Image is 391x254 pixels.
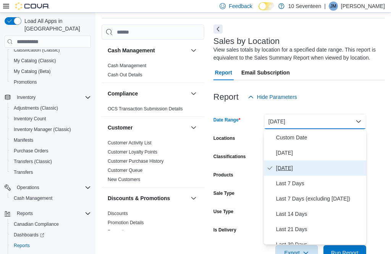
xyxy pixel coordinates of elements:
[14,148,48,154] span: Purchase Orders
[108,194,187,202] button: Discounts & Promotions
[14,195,52,201] span: Cash Management
[189,89,198,98] button: Compliance
[14,183,42,192] button: Operations
[8,193,94,204] button: Cash Management
[241,65,290,80] span: Email Subscription
[276,194,363,203] span: Last 7 Days (excluding [DATE])
[11,136,91,145] span: Manifests
[11,125,91,134] span: Inventory Manager (Classic)
[14,58,56,64] span: My Catalog (Classic)
[8,103,94,113] button: Adjustments (Classic)
[213,172,233,178] label: Products
[14,116,46,122] span: Inventory Count
[8,146,94,156] button: Purchase Orders
[11,146,91,155] span: Purchase Orders
[329,2,338,11] div: Jeremy Mead
[11,194,55,203] a: Cash Management
[189,46,198,55] button: Cash Management
[330,2,336,11] span: JM
[11,104,61,113] a: Adjustments (Classic)
[11,241,33,250] a: Reports
[108,63,146,68] a: Cash Management
[102,138,204,187] div: Customer
[108,106,183,112] a: OCS Transaction Submission Details
[14,126,71,133] span: Inventory Manager (Classic)
[102,104,204,116] div: Compliance
[288,2,321,11] p: 10 Seventeen
[14,221,59,227] span: Canadian Compliance
[11,157,55,166] a: Transfers (Classic)
[11,56,59,65] a: My Catalog (Classic)
[245,89,300,105] button: Hide Parameters
[213,209,233,215] label: Use Type
[14,68,51,74] span: My Catalog (Beta)
[14,137,33,143] span: Manifests
[213,92,239,102] h3: Report
[276,148,363,157] span: [DATE]
[8,55,94,66] button: My Catalog (Classic)
[14,209,36,218] button: Reports
[8,230,94,240] a: Dashboards
[14,232,44,238] span: Dashboards
[11,157,91,166] span: Transfers (Classic)
[108,220,144,225] a: Promotion Details
[8,240,94,251] button: Reports
[108,90,138,97] h3: Compliance
[21,17,91,32] span: Load All Apps in [GEOGRAPHIC_DATA]
[108,211,128,216] a: Discounts
[108,149,157,155] a: Customer Loyalty Points
[264,130,366,244] div: Select listbox
[14,183,91,192] span: Operations
[11,230,91,239] span: Dashboards
[11,114,91,123] span: Inventory Count
[11,220,91,229] span: Canadian Compliance
[11,45,63,55] a: Classification (Classic)
[17,210,33,217] span: Reports
[213,46,381,62] div: View sales totals by location for a specified date range. This report is equivalent to the Sales ...
[11,194,91,203] span: Cash Management
[11,168,36,177] a: Transfers
[108,229,131,235] a: Promotions
[108,47,155,54] h3: Cash Management
[8,135,94,146] button: Manifests
[11,78,40,87] a: Promotions
[108,72,142,78] a: Cash Out Details
[14,209,91,218] span: Reports
[11,136,36,145] a: Manifests
[14,47,60,53] span: Classification (Classic)
[108,90,187,97] button: Compliance
[108,124,187,131] button: Customer
[8,219,94,230] button: Canadian Compliance
[17,94,36,100] span: Inventory
[11,125,74,134] a: Inventory Manager (Classic)
[213,227,236,233] label: Is Delivery
[102,209,204,239] div: Discounts & Promotions
[276,179,363,188] span: Last 7 Days
[11,146,52,155] a: Purchase Orders
[264,114,366,129] button: [DATE]
[14,93,91,102] span: Inventory
[2,208,94,219] button: Reports
[11,168,91,177] span: Transfers
[276,163,363,173] span: [DATE]
[213,37,280,46] h3: Sales by Location
[108,47,187,54] button: Cash Management
[189,194,198,203] button: Discounts & Promotions
[189,123,198,132] button: Customer
[14,79,37,85] span: Promotions
[8,45,94,55] button: Classification (Classic)
[229,2,252,10] span: Feedback
[108,140,152,146] a: Customer Activity List
[14,105,58,111] span: Adjustments (Classic)
[8,77,94,87] button: Promotions
[213,154,246,160] label: Classifications
[257,93,297,101] span: Hide Parameters
[2,92,94,103] button: Inventory
[213,24,223,34] button: Next
[14,243,30,249] span: Reports
[2,182,94,193] button: Operations
[11,56,91,65] span: My Catalog (Classic)
[276,133,363,142] span: Custom Date
[11,45,91,55] span: Classification (Classic)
